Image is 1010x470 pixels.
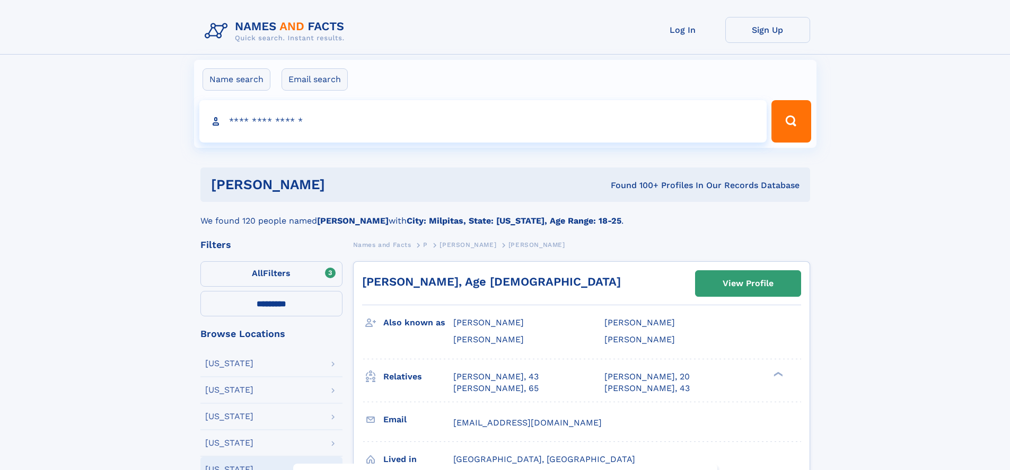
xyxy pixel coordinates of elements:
[252,268,263,278] span: All
[205,412,253,421] div: [US_STATE]
[199,100,767,143] input: search input
[200,240,342,250] div: Filters
[771,100,811,143] button: Search Button
[440,241,496,249] span: [PERSON_NAME]
[200,17,353,46] img: Logo Names and Facts
[383,314,453,332] h3: Also known as
[453,334,524,344] span: [PERSON_NAME]
[440,238,496,251] a: [PERSON_NAME]
[453,371,539,383] a: [PERSON_NAME], 43
[604,317,675,327] span: [PERSON_NAME]
[771,370,784,377] div: ❯
[353,238,411,251] a: Names and Facts
[640,17,725,43] a: Log In
[383,368,453,386] h3: Relatives
[205,359,253,368] div: [US_STATE]
[723,271,774,296] div: View Profile
[200,329,342,339] div: Browse Locations
[696,271,801,296] a: View Profile
[282,68,348,91] label: Email search
[203,68,270,91] label: Name search
[205,439,253,447] div: [US_STATE]
[604,383,690,394] a: [PERSON_NAME], 43
[200,261,342,287] label: Filters
[468,180,800,191] div: Found 100+ Profiles In Our Records Database
[453,317,524,327] span: [PERSON_NAME]
[200,202,810,227] div: We found 120 people named with .
[423,241,428,249] span: P
[604,334,675,344] span: [PERSON_NAME]
[604,371,690,383] a: [PERSON_NAME], 20
[453,418,602,428] span: [EMAIL_ADDRESS][DOMAIN_NAME]
[407,216,621,226] b: City: Milpitas, State: [US_STATE], Age Range: 18-25
[725,17,810,43] a: Sign Up
[383,450,453,468] h3: Lived in
[211,178,468,191] h1: [PERSON_NAME]
[362,275,621,288] a: [PERSON_NAME], Age [DEMOGRAPHIC_DATA]
[317,216,389,226] b: [PERSON_NAME]
[508,241,565,249] span: [PERSON_NAME]
[453,383,539,394] a: [PERSON_NAME], 65
[453,454,635,464] span: [GEOGRAPHIC_DATA], [GEOGRAPHIC_DATA]
[383,411,453,429] h3: Email
[423,238,428,251] a: P
[205,386,253,394] div: [US_STATE]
